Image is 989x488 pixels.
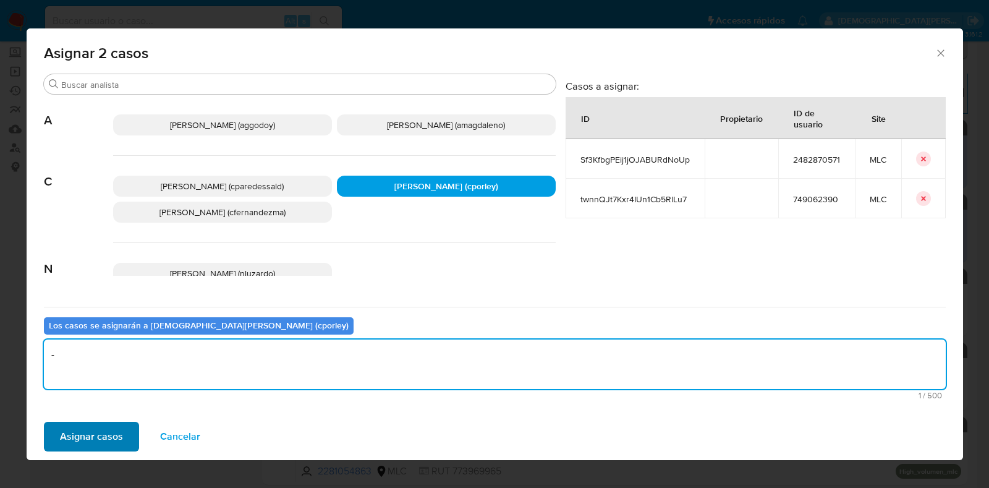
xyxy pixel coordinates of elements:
div: Propietario [705,103,778,133]
span: 2482870571 [793,154,840,165]
button: Cerrar ventana [935,47,946,58]
span: [PERSON_NAME] (cfernandezma) [159,206,286,218]
div: [PERSON_NAME] (cporley) [337,176,556,197]
button: icon-button [916,152,931,166]
span: 749062390 [793,194,840,205]
input: Buscar analista [61,79,551,90]
button: Asignar casos [44,422,139,452]
span: Sf3KfbgPEij1jOJABURdNoUp [580,154,690,165]
button: Buscar [49,79,59,89]
div: [PERSON_NAME] (amagdaleno) [337,114,556,135]
span: Asignar 2 casos [44,46,935,61]
textarea: - [44,340,946,389]
button: icon-button [916,191,931,206]
span: Asignar casos [60,423,123,450]
div: ID [566,103,605,133]
span: A [44,95,113,128]
span: [PERSON_NAME] (aggodoy) [170,119,275,131]
div: ID de usuario [779,98,854,139]
span: twnnQJt7Kxr4IUn1Cb5RlLu7 [580,194,690,205]
div: [PERSON_NAME] (cparedessald) [113,176,332,197]
span: C [44,156,113,189]
div: [PERSON_NAME] (aggodoy) [113,114,332,135]
span: Máximo 500 caracteres [48,392,942,400]
span: N [44,243,113,276]
span: MLC [870,154,886,165]
h3: Casos a asignar: [566,80,946,92]
span: MLC [870,194,886,205]
div: Site [857,103,901,133]
b: Los casos se asignarán a [DEMOGRAPHIC_DATA][PERSON_NAME] (cporley) [49,319,349,332]
span: [PERSON_NAME] (cporley) [394,180,498,192]
span: [PERSON_NAME] (amagdaleno) [387,119,505,131]
span: [PERSON_NAME] (cparedessald) [161,180,284,192]
span: [PERSON_NAME] (nluzardo) [170,267,275,280]
div: [PERSON_NAME] (cfernandezma) [113,202,332,223]
button: Cancelar [144,422,216,452]
span: Cancelar [160,423,200,450]
div: assign-modal [27,28,963,460]
div: [PERSON_NAME] (nluzardo) [113,263,332,284]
